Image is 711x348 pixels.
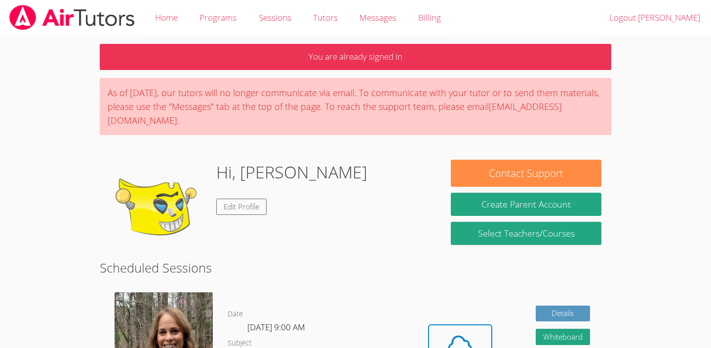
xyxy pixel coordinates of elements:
img: airtutors_banner-c4298cdbf04f3fff15de1276eac7730deb9818008684d7c2e4769d2f7ddbe033.png [8,5,136,30]
span: [DATE] 9:00 AM [247,321,305,333]
a: Edit Profile [216,199,267,215]
button: Contact Support [451,160,601,187]
button: Whiteboard [536,329,590,345]
p: You are already signed in [100,44,612,70]
div: As of [DATE], our tutors will no longer communicate via email. To communicate with your tutor or ... [100,78,612,135]
a: Details [536,306,590,322]
dt: Date [228,308,243,320]
img: default.png [110,160,208,258]
a: Select Teachers/Courses [451,222,601,245]
button: Create Parent Account [451,193,601,216]
span: Messages [359,12,396,23]
h1: Hi, [PERSON_NAME] [216,160,367,185]
h2: Scheduled Sessions [100,258,612,277]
